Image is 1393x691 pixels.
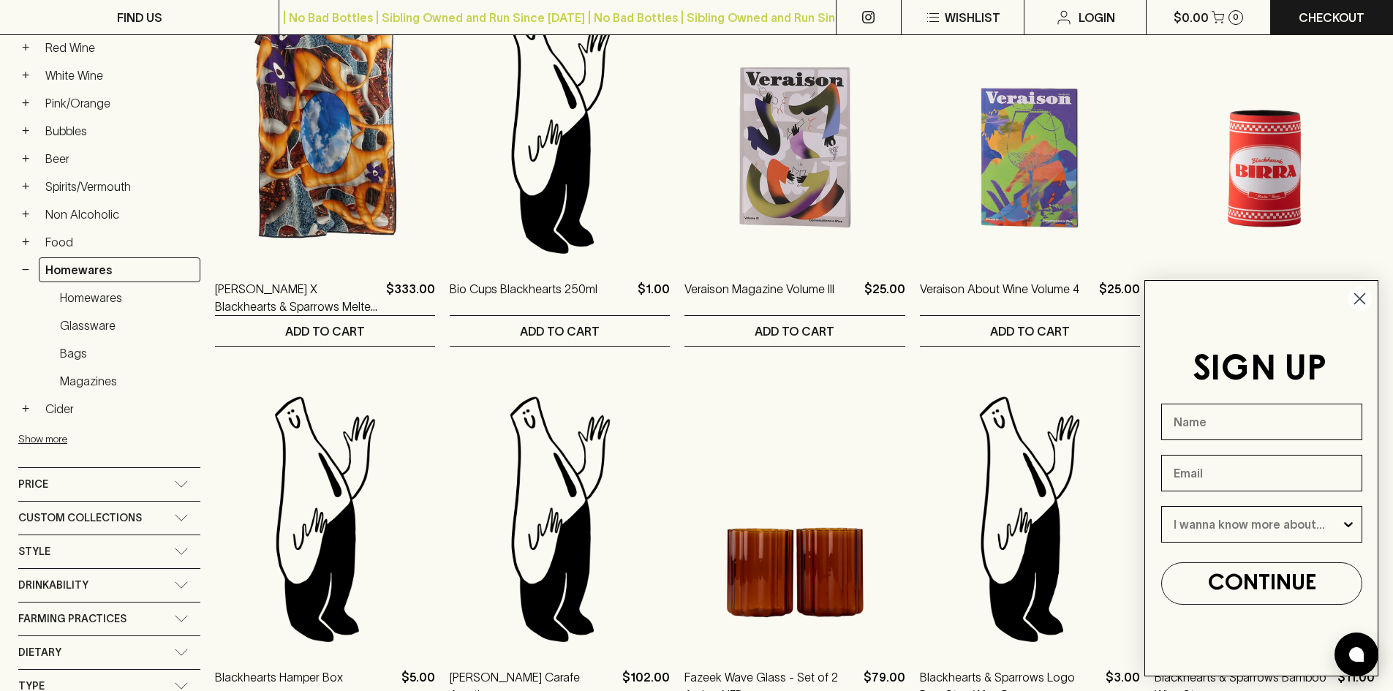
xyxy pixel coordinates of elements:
button: + [18,179,33,194]
button: CONTINUE [1161,562,1362,605]
p: $1.00 [638,280,670,315]
a: Non Alcoholic [39,202,200,227]
p: $25.00 [1099,280,1140,315]
button: ADD TO CART [215,316,435,346]
img: Blackhearts & Sparrows Man [450,390,670,646]
a: Bags [53,341,200,366]
button: + [18,207,33,222]
img: bubble-icon [1349,647,1364,662]
a: Glassware [53,313,200,338]
p: $333.00 [386,280,435,315]
div: Style [18,535,200,568]
p: Wishlist [945,9,1000,26]
div: Dietary [18,636,200,669]
a: Homewares [39,257,200,282]
div: Custom Collections [18,502,200,535]
button: Close dialog [1347,286,1373,311]
a: Homewares [53,285,200,310]
p: ADD TO CART [755,322,834,340]
input: Name [1161,404,1362,440]
button: Show more [18,424,210,454]
img: Blackhearts & Sparrows Man [450,2,670,258]
button: ADD TO CART [450,316,670,346]
a: Bubbles [39,118,200,143]
a: Veraison About Wine Volume 4 [920,280,1079,315]
button: Show Options [1341,507,1356,542]
img: Fazeek Wave Glass - Set of 2 Amber NFD [684,390,905,646]
button: + [18,68,33,83]
button: + [18,151,33,166]
input: Email [1161,455,1362,491]
a: Spirits/Vermouth [39,174,200,199]
button: ADD TO CART [920,316,1140,346]
span: Custom Collections [18,509,142,527]
div: FLYOUT Form [1130,265,1393,691]
p: Checkout [1299,9,1364,26]
button: + [18,96,33,110]
input: I wanna know more about... [1174,507,1341,542]
p: FIND US [117,9,162,26]
a: Beer [39,146,200,171]
div: Price [18,468,200,501]
p: ADD TO CART [990,322,1070,340]
p: 0 [1233,13,1239,21]
p: $0.00 [1174,9,1209,26]
a: [PERSON_NAME] X Blackhearts & Sparrows Melted Cheese & Wine Picnic Blanket [215,280,380,315]
a: Veraison Magazine Volume III [684,280,834,315]
img: Veraison Magazine Volume III [684,2,905,258]
button: + [18,401,33,416]
div: Farming Practices [18,603,200,635]
div: Drinkability [18,569,200,602]
a: Bio Cups Blackhearts 250ml [450,280,597,315]
span: SIGN UP [1193,353,1326,387]
img: Blackhearts & Sparrows Man [215,390,435,646]
button: ADD TO CART [684,316,905,346]
p: $25.00 [864,280,905,315]
span: Style [18,543,50,561]
img: Blackhearts BIRRA Stubby Holder [1155,2,1375,258]
a: Red Wine [39,35,200,60]
button: + [18,235,33,249]
button: − [18,263,33,277]
p: Login [1079,9,1115,26]
p: ADD TO CART [520,322,600,340]
a: Cider [39,396,200,421]
img: Blackhearts & Sparrows Man [920,390,1140,646]
a: Food [39,230,200,254]
a: Pink/Orange [39,91,200,116]
p: ADD TO CART [285,322,365,340]
button: + [18,40,33,55]
span: Drinkability [18,576,88,594]
img: Veraison About Wine Volume 4 [920,2,1140,258]
a: White Wine [39,63,200,88]
span: Dietary [18,643,61,662]
span: Farming Practices [18,610,127,628]
a: Magazines [53,369,200,393]
button: + [18,124,33,138]
img: P.A.M. X Blackhearts & Sparrows Melted Cheese & Wine Picnic Blanket [215,2,435,258]
span: Price [18,475,48,494]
